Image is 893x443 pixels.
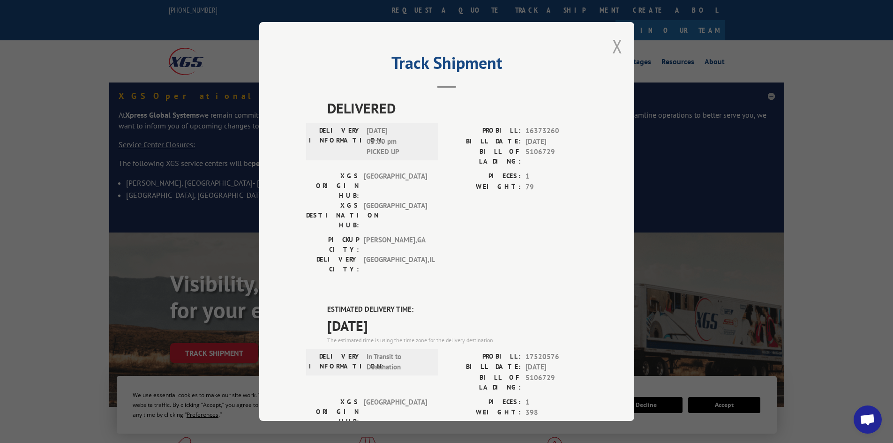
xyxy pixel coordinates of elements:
[447,182,521,193] label: WEIGHT:
[309,352,362,373] label: DELIVERY INFORMATION:
[447,352,521,362] label: PROBILL:
[364,201,427,230] span: [GEOGRAPHIC_DATA]
[525,147,587,166] span: 5106729
[447,407,521,418] label: WEIGHT:
[367,352,430,373] span: In Transit to Destination
[447,147,521,166] label: BILL OF LADING:
[364,235,427,255] span: [PERSON_NAME] , GA
[525,397,587,408] span: 1
[525,407,587,418] span: 398
[306,56,587,74] h2: Track Shipment
[306,201,359,230] label: XGS DESTINATION HUB:
[525,126,587,136] span: 16373260
[327,98,587,119] span: DELIVERED
[525,136,587,147] span: [DATE]
[327,315,587,336] span: [DATE]
[367,126,430,158] span: [DATE] 05:00 pm PICKED UP
[364,255,427,274] span: [GEOGRAPHIC_DATA] , IL
[447,171,521,182] label: PIECES:
[306,397,359,427] label: XGS ORIGIN HUB:
[525,373,587,392] span: 5106729
[364,171,427,201] span: [GEOGRAPHIC_DATA]
[447,136,521,147] label: BILL DATE:
[447,373,521,392] label: BILL OF LADING:
[525,182,587,193] span: 79
[306,235,359,255] label: PICKUP CITY:
[364,397,427,427] span: [GEOGRAPHIC_DATA]
[306,255,359,274] label: DELIVERY CITY:
[854,405,882,434] a: Open chat
[327,304,587,315] label: ESTIMATED DELIVERY TIME:
[447,126,521,136] label: PROBILL:
[327,336,587,345] div: The estimated time is using the time zone for the delivery destination.
[525,362,587,373] span: [DATE]
[447,362,521,373] label: BILL DATE:
[447,397,521,408] label: PIECES:
[525,352,587,362] span: 17520576
[309,126,362,158] label: DELIVERY INFORMATION:
[612,34,623,59] button: Close modal
[306,171,359,201] label: XGS ORIGIN HUB:
[525,171,587,182] span: 1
